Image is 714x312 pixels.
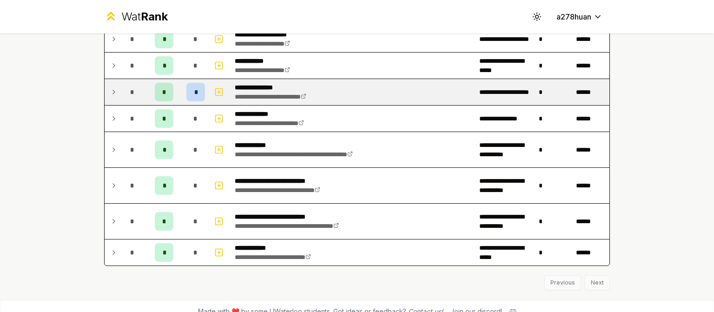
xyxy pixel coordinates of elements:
span: Rank [141,10,168,23]
a: WatRank [104,9,168,24]
span: a278huan [556,11,591,22]
button: a278huan [549,8,610,25]
div: Wat [121,9,168,24]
